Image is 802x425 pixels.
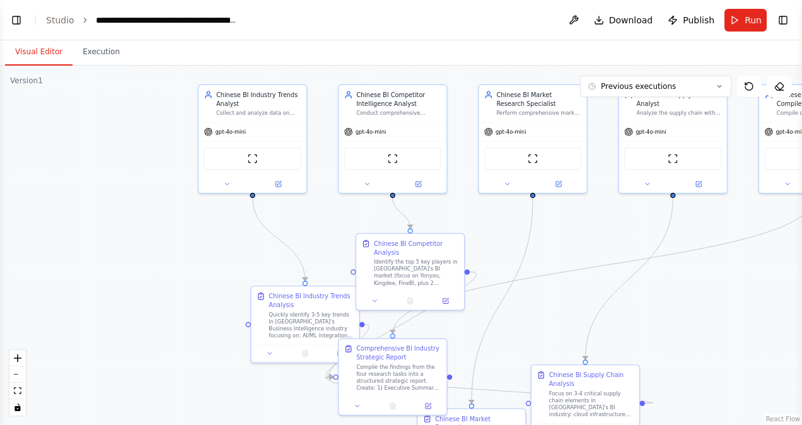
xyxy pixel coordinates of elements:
span: gpt-4o-mini [636,129,666,136]
button: Open in side panel [674,179,723,190]
button: Run [724,9,767,32]
button: Open in side panel [393,179,443,190]
div: Chinese BI Industry Trends Analysis [269,292,354,310]
div: Analyze the supply chain within [GEOGRAPHIC_DATA]'s Business Intelligence industry to identify ar... [637,110,722,117]
span: Run [745,14,762,26]
div: Conduct comprehensive competitor analysis of key players in China's Business Intelligence industr... [356,110,441,117]
button: Show left sidebar [8,11,25,29]
img: ScrapeWebsiteTool [247,153,258,164]
div: Quickly identify 3-5 key trends in [GEOGRAPHIC_DATA]'s Business Intelligence industry focusing on... [269,311,354,339]
button: Visual Editor [5,39,73,66]
div: Chinese BI Competitor Analysis [374,239,459,257]
button: Open in side panel [413,401,443,412]
div: React Flow controls [9,350,26,416]
div: Chinese BI Industry Trends Analyst [216,90,301,108]
span: gpt-4o-mini [496,129,526,136]
button: No output available [392,296,429,306]
img: ScrapeWebsiteTool [528,153,538,164]
a: Studio [46,15,74,25]
button: No output available [287,348,324,359]
button: No output available [374,401,411,412]
button: Publish [663,9,719,32]
g: Edge from d26b0075-2a0f-4666-83d4-123c6fe86c8f to fc4ba001-9ebd-4d3c-a9c8-ba15aa0721c3 [581,198,677,360]
div: Collect and analyze data on current trends within the Chinese Business Intelligence industry, inc... [216,110,301,117]
img: ScrapeWebsiteTool [668,153,678,164]
div: Chinese BI Supply Chain AnalystAnalyze the supply chain within [GEOGRAPHIC_DATA]'s Business Intel... [618,84,728,194]
button: Show right sidebar [774,11,792,29]
button: Execution [73,39,130,66]
button: Open in side panel [325,348,356,359]
g: Edge from d8177cfc-0e33-4d68-a81f-5c0c3307ecc6 to 61e182dd-07e0-4db4-8a66-6b7165892cb1 [248,198,310,281]
nav: breadcrumb [46,14,238,26]
button: Previous executions [580,76,731,97]
div: Focus on 3-4 critical supply chain elements in [GEOGRAPHIC_DATA]'s BI industry: cloud infrastruct... [549,390,634,417]
span: Previous executions [601,81,676,91]
span: Download [609,14,653,26]
button: Download [589,9,658,32]
div: Perform comprehensive market research on China's Business Intelligence industry landscape, includ... [496,110,581,117]
div: Chinese BI Supply Chain Analysis [549,371,634,388]
button: fit view [9,383,26,399]
button: zoom in [9,350,26,366]
span: gpt-4o-mini [356,129,386,136]
button: Open in side panel [253,179,303,190]
div: Version 1 [10,76,43,86]
div: Chinese BI Supply Chain Analyst [637,90,722,108]
g: Edge from fc4ba001-9ebd-4d3c-a9c8-ba15aa0721c3 to fc1c37bf-70aa-4900-a471-f9355a5140ef [324,373,653,408]
a: React Flow attribution [766,416,800,422]
button: Open in side panel [533,179,583,190]
div: Comprehensive BI Industry Strategic Report [356,344,441,362]
img: ScrapeWebsiteTool [387,153,398,164]
span: gpt-4o-mini [216,129,246,136]
button: zoom out [9,366,26,383]
div: Chinese BI Industry Trends AnalysisQuickly identify 3-5 key trends in [GEOGRAPHIC_DATA]'s Busines... [250,286,360,363]
g: Edge from 211bee11-e38f-497b-8c44-38fffdd1cedd to e8d5f1a3-5134-4ccb-86ef-fe2b4f1d039f [467,198,537,404]
div: Chinese BI Competitor AnalysisIdentify the top 5 key players in [GEOGRAPHIC_DATA]'s BI market (fo... [356,233,465,311]
g: Edge from a096bce8-0367-486f-adb6-e0ea4d500f1a to fc1c37bf-70aa-4900-a471-f9355a5140ef [324,267,478,381]
div: Chinese BI Competitor Intelligence Analyst [356,90,441,108]
div: Identify the top 5 key players in [GEOGRAPHIC_DATA]'s BI market (focus on Yonyou, Kingdee, FineBI... [374,259,459,286]
div: Comprehensive BI Industry Strategic ReportCompile the findings from the four research tasks into ... [338,338,448,416]
div: Compile the findings from the four research tasks into a structured strategic report. Create: 1) ... [356,364,441,392]
div: Chinese BI Industry Trends AnalystCollect and analyze data on current trends within the Chinese B... [198,84,308,194]
button: toggle interactivity [9,399,26,416]
span: Publish [683,14,714,26]
div: Chinese BI Market Research SpecialistPerform comprehensive market research on China's Business In... [478,84,588,194]
g: Edge from 1e8559b2-f50e-40a9-bc66-45f84f2d043f to a096bce8-0367-486f-adb6-e0ea4d500f1a [388,198,415,228]
div: Chinese BI Competitor Intelligence AnalystConduct comprehensive competitor analysis of key player... [338,84,448,194]
button: Open in side panel [431,296,461,306]
div: Chinese BI Market Research Specialist [496,90,581,108]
